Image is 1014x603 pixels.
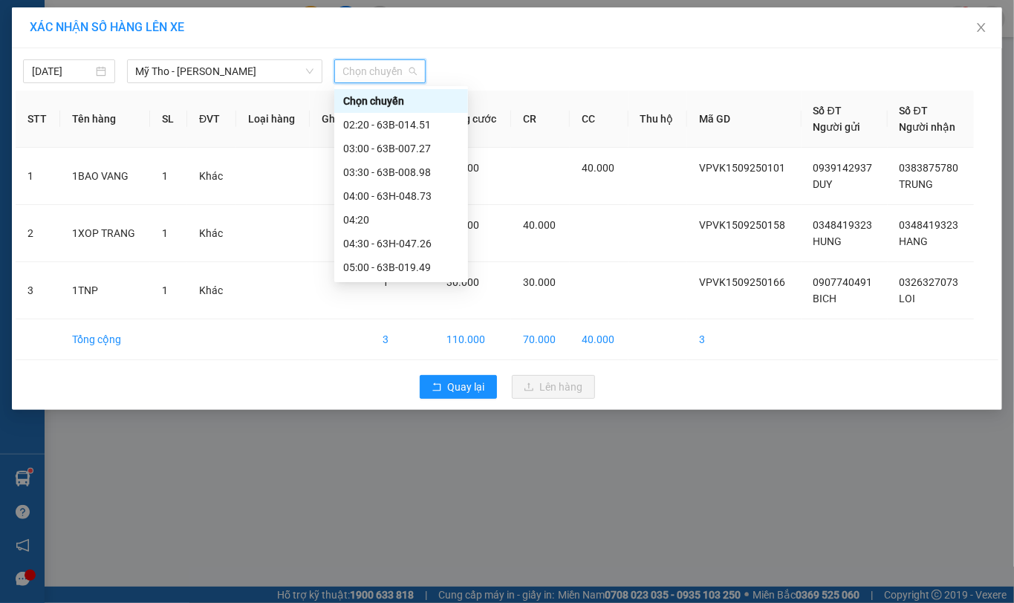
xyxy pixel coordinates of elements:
[699,219,785,231] span: VPVK1509250158
[16,148,60,205] td: 1
[187,262,236,319] td: Khác
[435,319,512,360] td: 110.000
[813,105,842,117] span: Số ĐT
[900,121,956,133] span: Người nhận
[813,235,842,247] span: HUNG
[813,178,833,190] span: DUY
[512,375,595,399] button: uploadLên hàng
[900,105,928,117] span: Số ĐT
[900,235,929,247] span: HANG
[343,164,459,180] div: 03:30 - 63B-008.98
[32,63,93,79] input: 15/09/2025
[432,382,442,394] span: rollback
[813,293,837,304] span: BICH
[582,162,614,174] span: 40.000
[30,20,184,34] span: XÁC NHẬN SỐ HÀNG LÊN XE
[236,91,309,148] th: Loại hàng
[162,170,168,182] span: 1
[383,276,389,288] span: 1
[570,91,628,148] th: CC
[687,319,801,360] td: 3
[961,7,1002,49] button: Close
[813,276,873,288] span: 0907740491
[900,219,959,231] span: 0348419323
[187,91,236,148] th: ĐVT
[310,91,371,148] th: Ghi chú
[16,262,60,319] td: 3
[343,259,459,276] div: 05:00 - 63B-019.49
[60,262,150,319] td: 1TNP
[813,121,861,133] span: Người gửi
[305,67,314,76] span: down
[813,219,873,231] span: 0348419323
[511,319,570,360] td: 70.000
[334,89,468,113] div: Chọn chuyến
[523,219,556,231] span: 40.000
[900,178,934,190] span: TRUNG
[699,276,785,288] span: VPVK1509250166
[570,319,628,360] td: 40.000
[150,91,187,148] th: SL
[343,212,459,228] div: 04:20
[187,205,236,262] td: Khác
[813,162,873,174] span: 0939142937
[900,276,959,288] span: 0326327073
[16,91,60,148] th: STT
[687,91,801,148] th: Mã GD
[371,319,435,360] td: 3
[343,188,459,204] div: 04:00 - 63H-048.73
[136,60,313,82] span: Mỹ Tho - Hồ Chí Minh
[343,117,459,133] div: 02:20 - 63B-014.51
[511,91,570,148] th: CR
[900,293,916,304] span: LOI
[162,284,168,296] span: 1
[60,319,150,360] td: Tổng cộng
[420,375,497,399] button: rollbackQuay lại
[900,162,959,174] span: 0383875780
[162,227,168,239] span: 1
[447,276,480,288] span: 30.000
[343,60,417,82] span: Chọn chuyến
[975,22,987,33] span: close
[60,205,150,262] td: 1XOP TRANG
[448,379,485,395] span: Quay lại
[628,91,688,148] th: Thu hộ
[343,235,459,252] div: 04:30 - 63H-047.26
[435,91,512,148] th: Tổng cước
[343,140,459,157] div: 03:00 - 63B-007.27
[187,148,236,205] td: Khác
[16,205,60,262] td: 2
[60,91,150,148] th: Tên hàng
[523,276,556,288] span: 30.000
[699,162,785,174] span: VPVK1509250101
[60,148,150,205] td: 1BAO VANG
[343,93,459,109] div: Chọn chuyến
